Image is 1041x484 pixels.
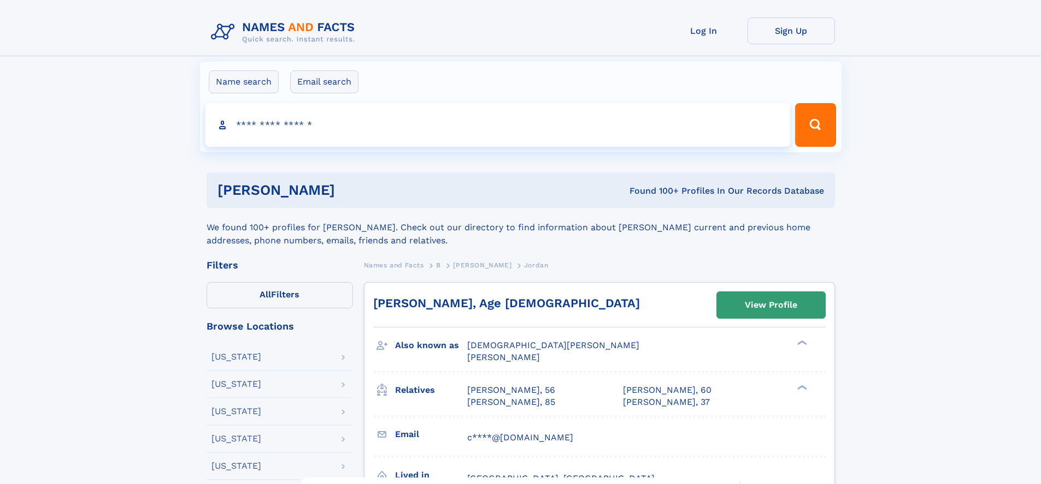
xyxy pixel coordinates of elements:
span: B [436,261,441,269]
a: Log In [660,17,748,44]
div: [US_STATE] [211,407,261,416]
a: Sign Up [748,17,835,44]
button: Search Button [795,103,836,147]
div: [US_STATE] [211,380,261,389]
div: ❯ [795,384,808,391]
div: Filters [207,260,353,270]
img: Logo Names and Facts [207,17,364,47]
label: Name search [209,70,279,93]
a: [PERSON_NAME], 85 [467,396,555,408]
label: Filters [207,282,353,308]
div: We found 100+ profiles for [PERSON_NAME]. Check out our directory to find information about [PERS... [207,208,835,247]
h3: Email [395,425,467,444]
a: [PERSON_NAME], Age [DEMOGRAPHIC_DATA] [373,296,640,310]
a: Names and Facts [364,258,424,272]
a: [PERSON_NAME], 60 [623,384,711,396]
a: [PERSON_NAME] [453,258,511,272]
label: Email search [290,70,358,93]
span: [PERSON_NAME] [467,352,540,362]
div: ❯ [795,339,808,346]
h3: Relatives [395,381,467,399]
div: [US_STATE] [211,434,261,443]
h1: [PERSON_NAME] [217,183,483,197]
input: search input [205,103,791,147]
div: Browse Locations [207,321,353,331]
a: [PERSON_NAME], 56 [467,384,555,396]
a: B [436,258,441,272]
a: View Profile [717,292,825,318]
div: View Profile [745,292,797,318]
span: [GEOGRAPHIC_DATA], [GEOGRAPHIC_DATA] [467,473,655,483]
h3: Also known as [395,336,467,355]
div: [US_STATE] [211,352,261,361]
div: Found 100+ Profiles In Our Records Database [482,185,824,197]
div: [US_STATE] [211,462,261,470]
span: Jordan [524,261,549,269]
span: [PERSON_NAME] [453,261,511,269]
a: [PERSON_NAME], 37 [623,396,710,408]
span: [DEMOGRAPHIC_DATA][PERSON_NAME] [467,340,639,350]
span: All [260,289,271,300]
